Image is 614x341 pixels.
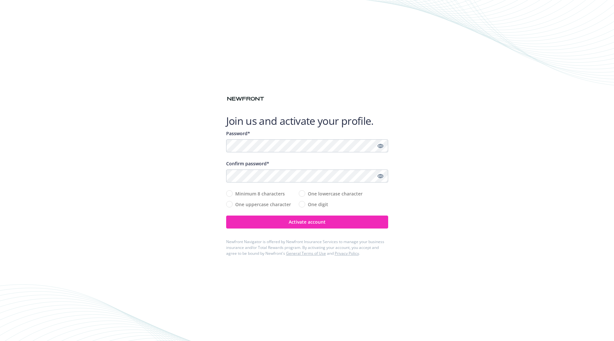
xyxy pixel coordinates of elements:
[235,201,291,208] span: One uppercase character
[308,190,363,197] span: One lowercase character
[289,219,326,225] span: Activate account
[226,139,388,152] input: Enter a unique password...
[226,239,388,256] div: Newfront Navigator is offered by Newfront Insurance Services to manage your business insurance an...
[226,160,269,167] span: Confirm password*
[226,170,388,182] input: Confirm your unique password...
[335,251,359,256] a: Privacy Policy
[226,216,388,229] button: Activate account
[308,201,328,208] span: One digit
[377,172,384,180] a: Show password
[226,95,265,102] img: Newfront logo
[226,114,388,127] h1: Join us and activate your profile.
[226,130,250,136] span: Password*
[286,251,326,256] a: General Terms of Use
[235,190,285,197] span: Minimum 8 characters
[377,142,384,150] a: Show password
